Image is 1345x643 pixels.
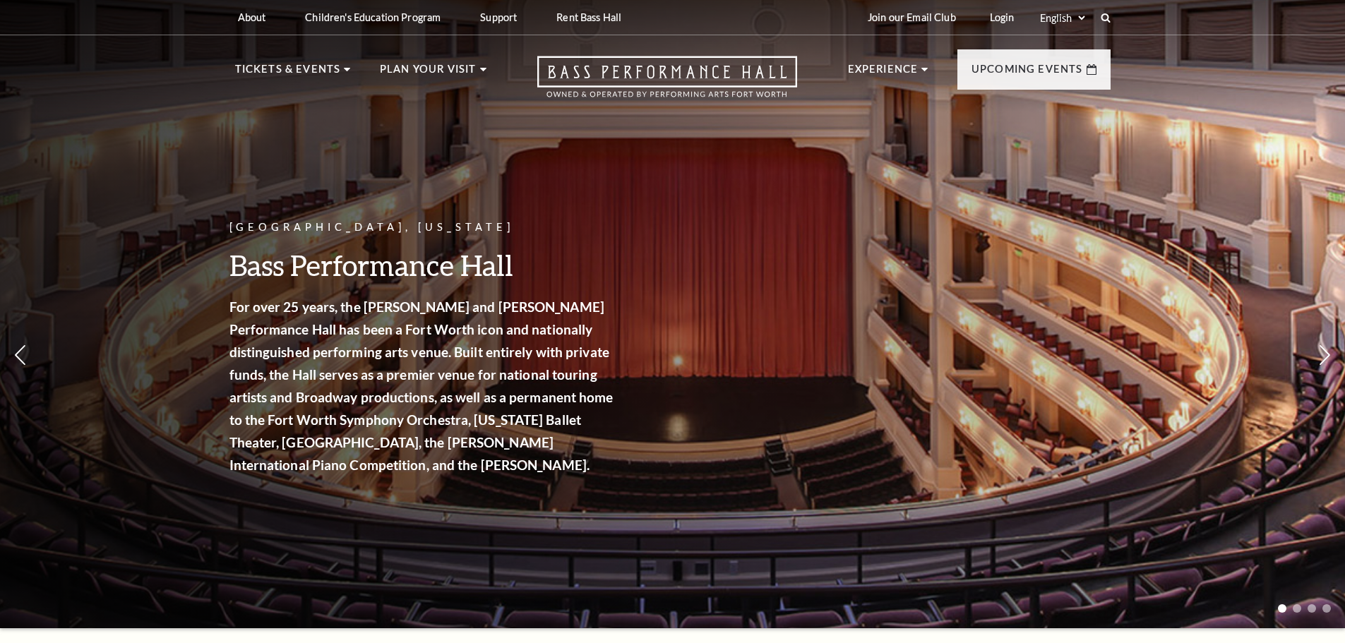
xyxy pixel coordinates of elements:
[380,61,477,86] p: Plan Your Visit
[1037,11,1087,25] select: Select:
[972,61,1083,86] p: Upcoming Events
[229,299,614,473] strong: For over 25 years, the [PERSON_NAME] and [PERSON_NAME] Performance Hall has been a Fort Worth ico...
[229,247,618,283] h3: Bass Performance Hall
[480,11,517,23] p: Support
[229,219,618,236] p: [GEOGRAPHIC_DATA], [US_STATE]
[235,61,341,86] p: Tickets & Events
[238,11,266,23] p: About
[848,61,919,86] p: Experience
[305,11,441,23] p: Children's Education Program
[556,11,621,23] p: Rent Bass Hall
